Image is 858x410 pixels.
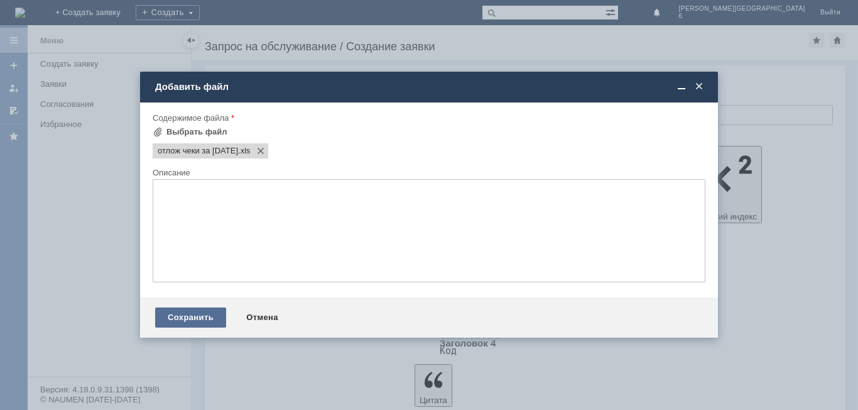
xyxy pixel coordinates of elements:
span: отлож чеки за 28.09.25.xls [238,146,251,156]
div: Выбрать файл [166,127,227,137]
div: Описание [153,169,703,177]
span: Закрыть [693,81,705,92]
span: отлож чеки за 28.09.25.xls [158,146,238,156]
div: Содержимое файла [153,114,703,122]
div: Добавить файл [155,81,705,92]
div: Просьба удалить отложенные чеки за [DATE] [5,5,183,25]
span: Свернуть (Ctrl + M) [675,81,688,92]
